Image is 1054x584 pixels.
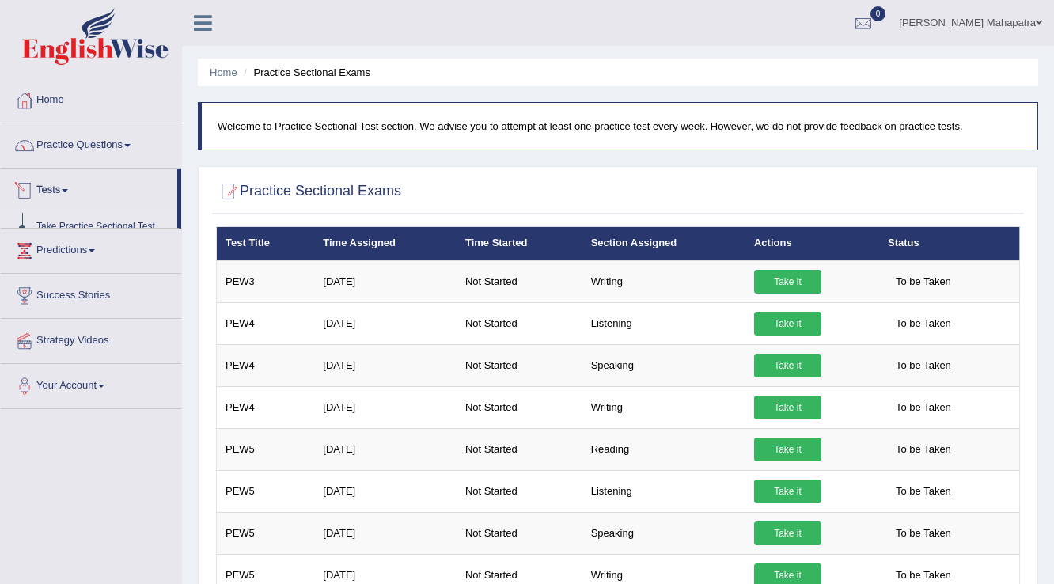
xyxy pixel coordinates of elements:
[457,344,582,386] td: Not Started
[1,364,181,404] a: Your Account
[1,169,177,208] a: Tests
[1,229,181,268] a: Predictions
[888,270,959,294] span: To be Taken
[888,480,959,503] span: To be Taken
[870,6,886,21] span: 0
[314,386,457,428] td: [DATE]
[314,302,457,344] td: [DATE]
[217,512,315,554] td: PEW5
[582,227,745,260] th: Section Assigned
[240,65,370,80] li: Practice Sectional Exams
[582,470,745,512] td: Listening
[582,260,745,303] td: Writing
[582,512,745,554] td: Speaking
[582,344,745,386] td: Speaking
[314,470,457,512] td: [DATE]
[457,260,582,303] td: Not Started
[29,213,177,241] a: Take Practice Sectional Test
[888,312,959,336] span: To be Taken
[457,227,582,260] th: Time Started
[314,344,457,386] td: [DATE]
[754,312,821,336] a: Take it
[457,512,582,554] td: Not Started
[1,78,181,118] a: Home
[457,470,582,512] td: Not Started
[888,354,959,377] span: To be Taken
[217,260,315,303] td: PEW3
[879,227,1020,260] th: Status
[1,319,181,358] a: Strategy Videos
[210,66,237,78] a: Home
[888,396,959,419] span: To be Taken
[888,521,959,545] span: To be Taken
[216,180,401,203] h2: Practice Sectional Exams
[754,438,821,461] a: Take it
[754,480,821,503] a: Take it
[582,302,745,344] td: Listening
[582,428,745,470] td: Reading
[217,227,315,260] th: Test Title
[754,521,821,545] a: Take it
[217,386,315,428] td: PEW4
[754,396,821,419] a: Take it
[888,438,959,461] span: To be Taken
[745,227,879,260] th: Actions
[754,270,821,294] a: Take it
[217,470,315,512] td: PEW5
[314,227,457,260] th: Time Assigned
[754,354,821,377] a: Take it
[217,428,315,470] td: PEW5
[217,302,315,344] td: PEW4
[217,344,315,386] td: PEW4
[457,302,582,344] td: Not Started
[457,386,582,428] td: Not Started
[582,386,745,428] td: Writing
[457,428,582,470] td: Not Started
[1,123,181,163] a: Practice Questions
[218,119,1022,134] p: Welcome to Practice Sectional Test section. We advise you to attempt at least one practice test e...
[314,428,457,470] td: [DATE]
[1,274,181,313] a: Success Stories
[314,512,457,554] td: [DATE]
[314,260,457,303] td: [DATE]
